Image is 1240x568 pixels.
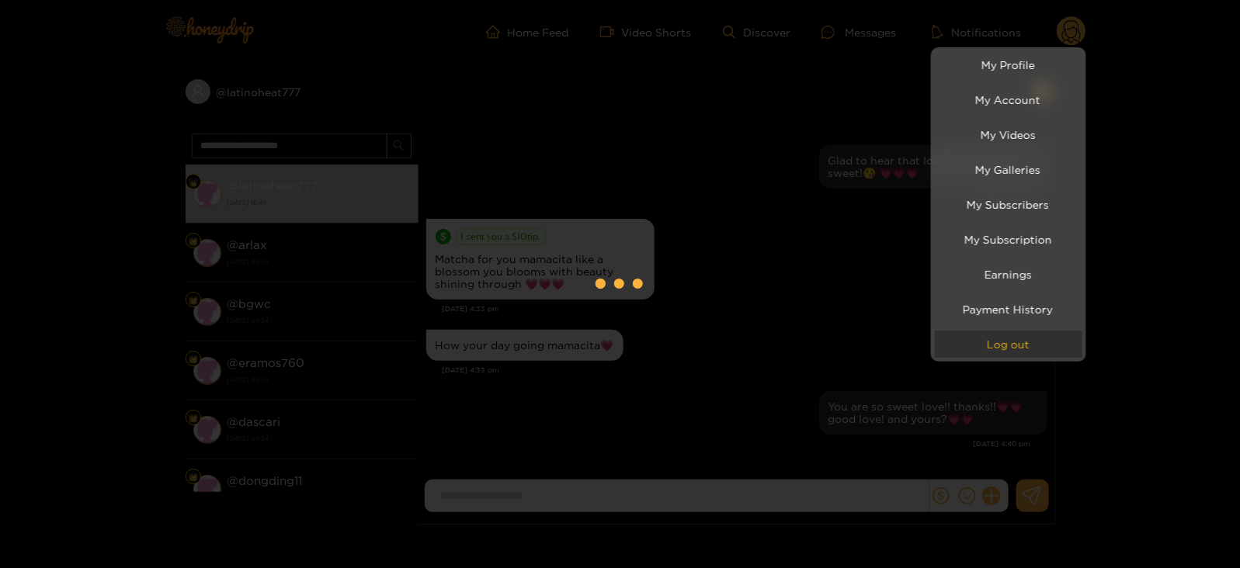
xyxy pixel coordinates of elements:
[935,331,1082,358] button: Log out
[935,261,1082,288] a: Earnings
[935,191,1082,218] a: My Subscribers
[935,296,1082,323] a: Payment History
[935,156,1082,183] a: My Galleries
[935,226,1082,253] a: My Subscription
[935,86,1082,113] a: My Account
[935,121,1082,148] a: My Videos
[935,51,1082,78] a: My Profile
